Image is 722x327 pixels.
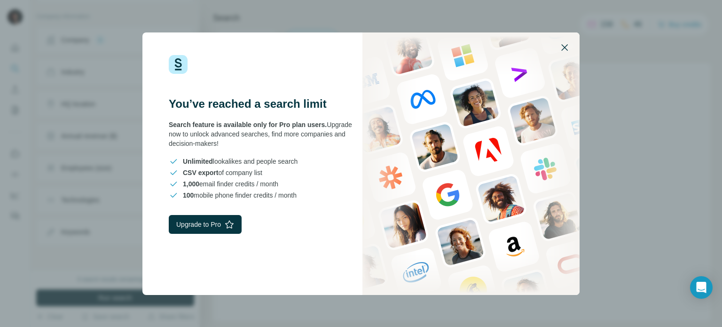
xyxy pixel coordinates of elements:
[183,191,297,200] span: mobile phone finder credits / month
[690,276,713,299] div: Open Intercom Messenger
[169,121,327,128] span: Search feature is available only for Pro plan users.
[169,96,361,112] h3: You’ve reached a search limit
[169,55,188,74] img: Surfe Logo
[169,215,242,234] button: Upgrade to Pro
[169,120,361,148] div: Upgrade now to unlock advanced searches, find more companies and decision-makers!
[183,179,278,189] span: email finder credits / month
[183,158,213,165] span: Unlimited
[183,169,218,176] span: CSV export
[183,191,194,199] span: 100
[362,32,580,295] img: Surfe Stock Photo - showing people and technologies
[183,157,298,166] span: lookalikes and people search
[183,168,262,177] span: of company list
[183,180,199,188] span: 1,000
